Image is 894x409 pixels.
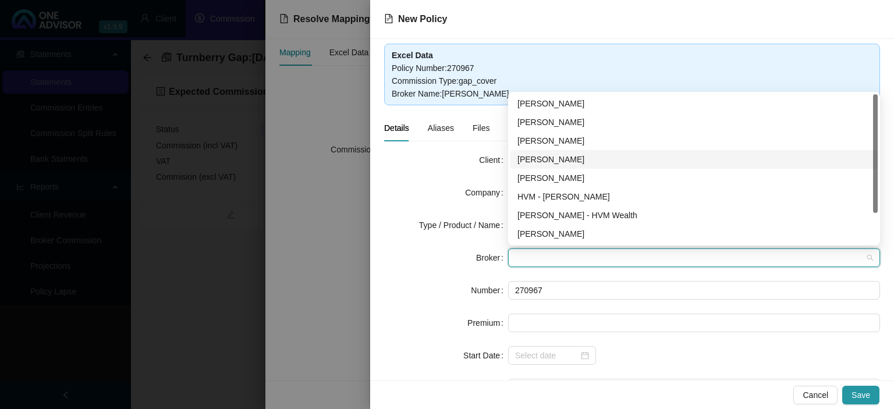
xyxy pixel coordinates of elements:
[476,248,508,267] label: Broker
[510,187,878,206] div: HVM - Wesley Bowman
[398,14,447,24] span: New Policy
[428,124,454,132] span: Aliases
[515,349,579,362] input: Select date
[392,62,872,74] div: Policy Number : 270967
[465,183,508,202] label: Company
[419,216,508,234] label: Type / Product / Name
[392,51,433,60] b: Excel Data
[517,153,871,166] div: [PERSON_NAME]
[384,124,409,132] span: Details
[517,134,871,147] div: [PERSON_NAME]
[517,97,871,110] div: [PERSON_NAME]
[510,169,878,187] div: Dalton Hartley
[428,379,508,397] label: New Business Type
[517,227,871,240] div: [PERSON_NAME]
[793,386,838,404] button: Cancel
[471,281,508,300] label: Number
[392,74,872,87] div: Commission Type : gap_cover
[384,14,393,23] span: file-text
[510,225,878,243] div: Darryn Purtell
[510,113,878,131] div: Cheryl-Anne Chislett
[510,131,878,150] div: Bronwyn Desplace
[473,124,490,132] span: Files
[517,209,871,222] div: [PERSON_NAME] - HVM Wealth
[392,87,872,100] div: Broker Name : [PERSON_NAME]
[510,206,878,225] div: Bronwyn Desplace - HVM Wealth
[510,150,878,169] div: Chanel Francis
[803,389,828,401] span: Cancel
[517,116,871,129] div: [PERSON_NAME]
[467,314,508,332] label: Premium
[517,172,871,184] div: [PERSON_NAME]
[852,389,870,401] span: Save
[463,346,508,365] label: Start Date
[510,94,878,113] div: Wesley Bowman
[479,151,508,169] label: Client
[517,190,871,203] div: HVM - [PERSON_NAME]
[842,386,879,404] button: Save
